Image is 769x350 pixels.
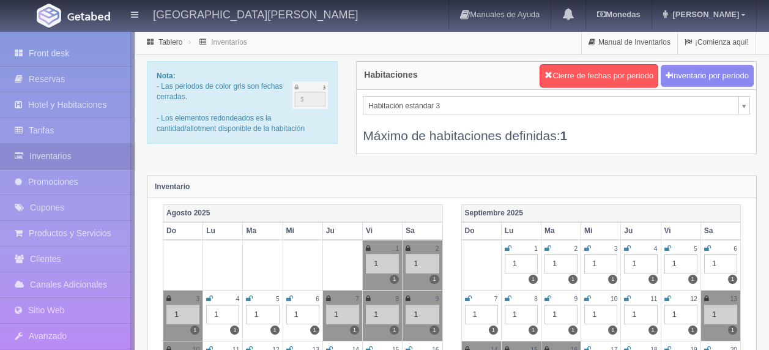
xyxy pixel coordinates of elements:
[728,275,737,284] label: 1
[166,305,199,324] div: 1
[730,296,737,302] small: 13
[597,10,640,19] b: Monedas
[158,38,182,47] a: Tablero
[505,254,538,274] div: 1
[153,6,358,21] h4: [GEOGRAPHIC_DATA][PERSON_NAME]
[67,12,110,21] img: Getabed
[355,296,359,302] small: 7
[534,245,538,252] small: 1
[501,222,541,240] th: Lu
[584,254,617,274] div: 1
[584,305,617,324] div: 1
[163,204,443,222] th: Agosto 2025
[704,305,737,324] div: 1
[436,296,439,302] small: 9
[648,275,658,284] label: 1
[624,254,657,274] div: 1
[624,305,657,324] div: 1
[654,245,658,252] small: 4
[608,275,617,284] label: 1
[700,222,740,240] th: Sa
[494,296,498,302] small: 7
[366,305,399,324] div: 1
[560,128,568,143] b: 1
[621,222,661,240] th: Ju
[206,305,239,324] div: 1
[406,305,439,324] div: 1
[37,4,61,28] img: Getabed
[243,222,283,240] th: Ma
[155,182,190,191] strong: Inventario
[368,97,734,115] span: Habitación estándar 3
[157,72,176,80] b: Nota:
[574,245,578,252] small: 2
[529,275,538,284] label: 1
[664,254,697,274] div: 1
[236,296,240,302] small: 4
[688,275,697,284] label: 1
[661,222,700,240] th: Vi
[211,38,247,47] a: Inventarios
[582,31,677,54] a: Manual de Inventarios
[350,326,359,335] label: 1
[611,296,617,302] small: 10
[581,222,621,240] th: Mi
[608,326,617,335] label: 1
[230,326,239,335] label: 1
[390,275,399,284] label: 1
[190,326,199,335] label: 1
[246,305,279,324] div: 1
[669,10,739,19] span: [PERSON_NAME]
[541,222,581,240] th: Ma
[664,305,697,324] div: 1
[436,245,439,252] small: 2
[690,296,697,302] small: 12
[286,305,319,324] div: 1
[326,305,359,324] div: 1
[734,245,737,252] small: 6
[429,275,439,284] label: 1
[461,204,741,222] th: Septiembre 2025
[283,222,322,240] th: Mi
[403,222,442,240] th: Sa
[544,254,578,274] div: 1
[540,64,658,87] button: Cierre de fechas por periodo
[648,326,658,335] label: 1
[147,61,338,144] div: - Las periodos de color gris son fechas cerradas. - Los elementos redondeados es la cantidad/allo...
[529,326,538,335] label: 1
[704,254,737,274] div: 1
[276,296,280,302] small: 5
[396,296,399,302] small: 8
[661,65,754,87] button: Inventario por periodo
[568,326,578,335] label: 1
[196,296,200,302] small: 3
[203,222,243,240] th: Lu
[688,326,697,335] label: 1
[406,254,439,274] div: 1
[614,245,618,252] small: 3
[316,296,319,302] small: 6
[544,305,578,324] div: 1
[678,31,756,54] a: ¡Comienza aquí!
[364,70,417,80] h4: Habitaciones
[461,222,501,240] th: Do
[650,296,657,302] small: 11
[574,296,578,302] small: 9
[505,305,538,324] div: 1
[465,305,498,324] div: 1
[363,222,403,240] th: Vi
[489,326,498,335] label: 1
[568,275,578,284] label: 1
[728,326,737,335] label: 1
[292,81,329,109] img: cutoff.png
[322,222,362,240] th: Ju
[310,326,319,335] label: 1
[390,326,399,335] label: 1
[363,96,750,114] a: Habitación estándar 3
[270,326,280,335] label: 1
[396,245,399,252] small: 1
[363,114,750,144] div: Máximo de habitaciones definidas:
[163,222,203,240] th: Do
[694,245,697,252] small: 5
[429,326,439,335] label: 1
